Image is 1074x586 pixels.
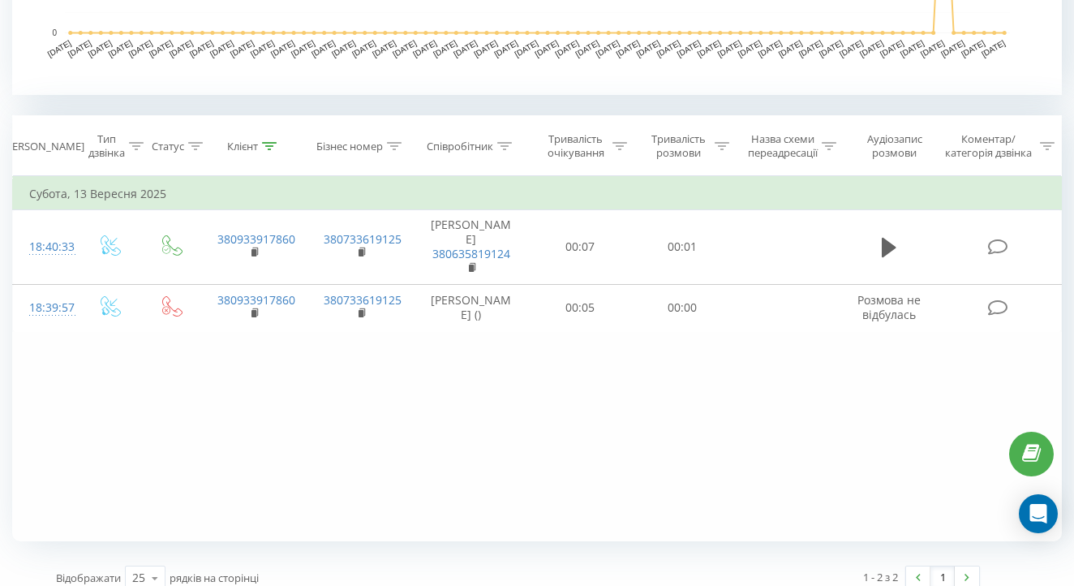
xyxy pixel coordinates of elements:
[330,38,357,58] text: [DATE]
[534,38,561,58] text: [DATE]
[757,38,784,58] text: [DATE]
[554,38,581,58] text: [DATE]
[152,140,184,153] div: Статус
[696,38,723,58] text: [DATE]
[324,292,402,308] a: 380733619125
[168,38,195,58] text: [DATE]
[29,231,62,263] div: 18:40:33
[899,38,926,58] text: [DATE]
[148,38,174,58] text: [DATE]
[941,132,1036,160] div: Коментар/категорія дзвінка
[529,284,631,331] td: 00:05
[631,284,733,331] td: 00:00
[188,38,215,58] text: [DATE]
[87,38,114,58] text: [DATE]
[777,38,804,58] text: [DATE]
[217,292,295,308] a: 380933917860
[492,38,519,58] text: [DATE]
[543,132,608,160] div: Тривалість очікування
[595,38,621,58] text: [DATE]
[646,132,711,160] div: Тривалість розмови
[316,140,383,153] div: Бізнес номер
[748,132,818,160] div: Назва схеми переадресації
[1019,494,1058,533] div: Open Intercom Messenger
[127,38,154,58] text: [DATE]
[427,140,493,153] div: Співробітник
[863,569,898,585] div: 1 - 2 з 2
[818,38,844,58] text: [DATE]
[13,178,1062,210] td: Субота, 13 Вересня 2025
[980,38,1007,58] text: [DATE]
[310,38,337,58] text: [DATE]
[855,132,934,160] div: Аудіозапис розмови
[452,38,479,58] text: [DATE]
[879,38,905,58] text: [DATE]
[919,38,946,58] text: [DATE]
[414,284,528,331] td: [PERSON_NAME] ()
[858,38,885,58] text: [DATE]
[56,571,121,585] span: Відображати
[432,246,510,261] a: 380635819124
[513,38,539,58] text: [DATE]
[249,38,276,58] text: [DATE]
[529,210,631,285] td: 00:07
[269,38,296,58] text: [DATE]
[676,38,702,58] text: [DATE]
[46,38,73,58] text: [DATE]
[350,38,377,58] text: [DATE]
[574,38,601,58] text: [DATE]
[411,38,438,58] text: [DATE]
[2,140,84,153] div: [PERSON_NAME]
[857,292,921,322] span: Розмова не відбулась
[939,38,966,58] text: [DATE]
[414,210,528,285] td: [PERSON_NAME]
[432,38,458,58] text: [DATE]
[838,38,865,58] text: [DATE]
[88,132,125,160] div: Тип дзвінка
[217,231,295,247] a: 380933917860
[229,38,256,58] text: [DATE]
[716,38,743,58] text: [DATE]
[208,38,235,58] text: [DATE]
[227,140,258,153] div: Клієнт
[324,231,402,247] a: 380733619125
[391,38,418,58] text: [DATE]
[371,38,397,58] text: [DATE]
[107,38,134,58] text: [DATE]
[635,38,662,58] text: [DATE]
[132,570,145,586] div: 25
[655,38,682,58] text: [DATE]
[472,38,499,58] text: [DATE]
[170,571,259,585] span: рядків на сторінці
[615,38,642,58] text: [DATE]
[631,210,733,285] td: 00:01
[737,38,763,58] text: [DATE]
[960,38,986,58] text: [DATE]
[29,292,62,324] div: 18:39:57
[797,38,824,58] text: [DATE]
[290,38,316,58] text: [DATE]
[67,38,93,58] text: [DATE]
[52,28,57,37] text: 0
